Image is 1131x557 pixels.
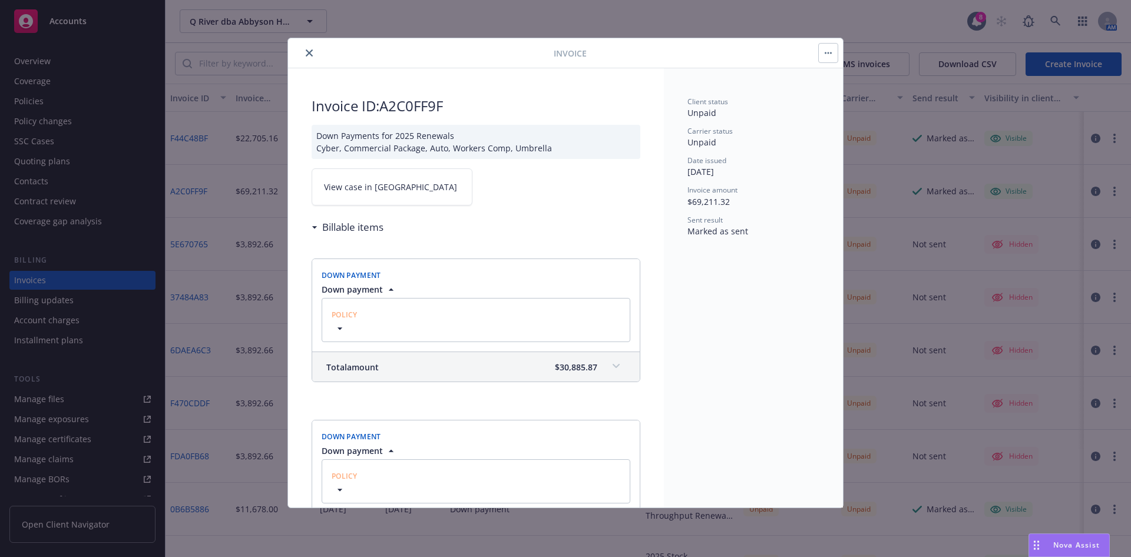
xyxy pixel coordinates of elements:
[687,137,716,148] span: Unpaid
[322,432,381,442] span: Down Payment
[322,445,397,457] button: Down payment
[687,215,723,225] span: Sent result
[326,361,379,373] span: Total amount
[1053,540,1100,550] span: Nova Assist
[687,126,733,136] span: Carrier status
[324,181,457,193] span: View case in [GEOGRAPHIC_DATA]
[687,97,728,107] span: Client status
[687,185,738,195] span: Invoice amount
[312,220,383,235] div: Billable items
[302,46,316,60] button: close
[687,107,716,118] span: Unpaid
[312,168,472,205] a: View case in [GEOGRAPHIC_DATA]
[312,352,640,382] div: Totalamount$30,885.87
[322,283,383,296] span: Down payment
[322,283,397,296] button: Down payment
[687,155,726,165] span: Date issued
[687,196,730,207] span: $69,211.32
[687,226,748,237] span: Marked as sent
[1029,534,1044,556] div: Drag to move
[1029,533,1110,557] button: Nova Assist
[322,445,383,457] span: Down payment
[687,166,714,177] span: [DATE]
[332,310,358,320] span: Policy
[554,47,587,59] span: Invoice
[312,125,640,159] div: Down Payments for 2025 Renewals Cyber, Commercial Package, Auto, Workers Comp, Umbrella
[322,270,381,280] span: Down Payment
[332,471,358,481] span: Policy
[312,97,640,115] h2: Invoice ID: A2C0FF9F
[322,220,383,235] h3: Billable items
[555,361,597,373] span: $30,885.87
